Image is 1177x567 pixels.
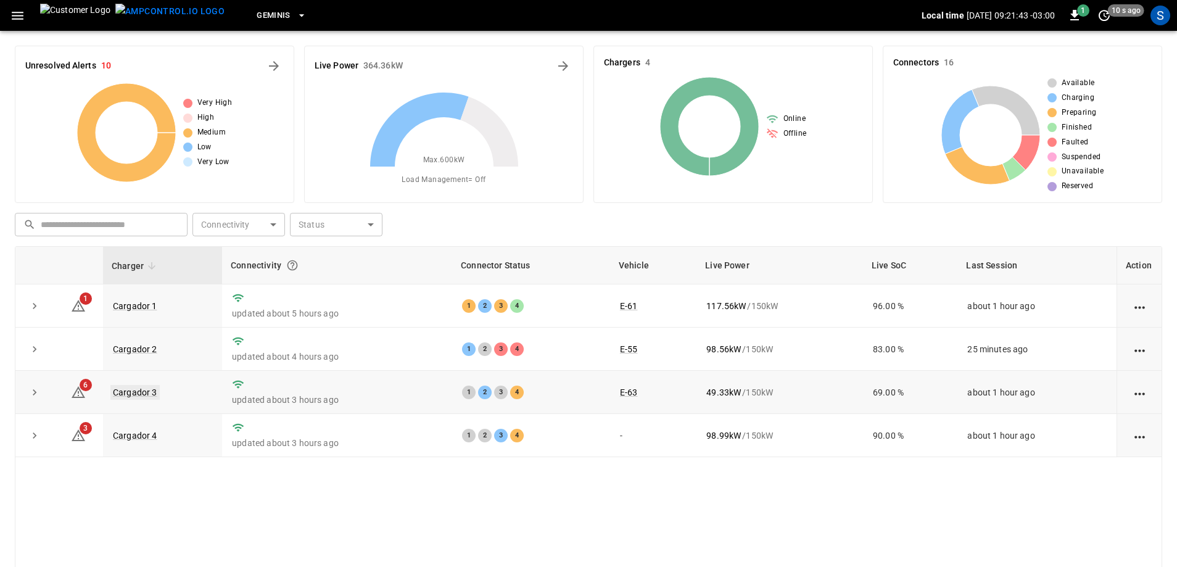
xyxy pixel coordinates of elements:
td: 25 minutes ago [957,328,1117,371]
td: 96.00 % [863,284,957,328]
span: Available [1062,77,1095,89]
p: updated about 5 hours ago [232,307,442,320]
div: 1 [462,342,476,356]
div: / 150 kW [706,343,853,355]
a: Cargador 4 [113,431,157,441]
td: 69.00 % [863,371,957,414]
p: [DATE] 09:21:43 -03:00 [967,9,1055,22]
th: Action [1117,247,1162,284]
th: Live SoC [863,247,957,284]
a: E-63 [620,387,638,397]
span: Unavailable [1062,165,1104,178]
p: 49.33 kW [706,386,741,399]
div: 3 [494,299,508,313]
div: 4 [510,429,524,442]
div: action cell options [1132,343,1147,355]
span: Offline [783,128,807,140]
div: Connectivity [231,254,444,276]
h6: Connectors [893,56,939,70]
button: Geminis [252,4,312,28]
button: expand row [25,383,44,402]
h6: 16 [944,56,954,70]
div: / 150 kW [706,429,853,442]
div: 4 [510,299,524,313]
span: Very Low [197,156,229,168]
td: about 1 hour ago [957,371,1117,414]
button: expand row [25,426,44,445]
button: All Alerts [264,56,284,76]
p: updated about 3 hours ago [232,437,442,449]
button: set refresh interval [1094,6,1114,25]
button: expand row [25,340,44,358]
a: Cargador 2 [113,344,157,354]
h6: 10 [101,59,111,73]
div: / 150 kW [706,386,853,399]
span: Very High [197,97,233,109]
div: action cell options [1132,386,1147,399]
span: Max. 600 kW [423,154,465,167]
button: Connection between the charger and our software. [281,254,304,276]
p: Local time [922,9,964,22]
span: Reserved [1062,180,1093,192]
div: action cell options [1132,429,1147,442]
div: 2 [478,342,492,356]
a: E-61 [620,301,638,311]
span: Online [783,113,806,125]
div: 3 [494,386,508,399]
span: Charging [1062,92,1094,104]
td: about 1 hour ago [957,284,1117,328]
a: 6 [71,387,86,397]
div: 3 [494,342,508,356]
div: 2 [478,429,492,442]
th: Live Power [696,247,863,284]
a: 3 [71,430,86,440]
p: 98.56 kW [706,343,741,355]
img: ampcontrol.io logo [115,4,225,19]
a: E-55 [620,344,638,354]
div: profile-icon [1150,6,1170,25]
button: Energy Overview [553,56,573,76]
td: 90.00 % [863,414,957,457]
div: 3 [494,429,508,442]
span: Preparing [1062,107,1097,119]
a: 1 [71,300,86,310]
p: updated about 4 hours ago [232,350,442,363]
div: action cell options [1132,300,1147,312]
span: Suspended [1062,151,1101,163]
span: 3 [80,422,92,434]
th: Vehicle [610,247,696,284]
h6: Chargers [604,56,640,70]
span: Charger [112,259,160,273]
p: updated about 3 hours ago [232,394,442,406]
a: Cargador 1 [113,301,157,311]
td: 83.00 % [863,328,957,371]
span: High [197,112,215,124]
th: Connector Status [452,247,610,284]
span: 1 [80,292,92,305]
span: Finished [1062,122,1092,134]
div: 2 [478,299,492,313]
span: Faulted [1062,136,1089,149]
div: 1 [462,299,476,313]
span: 1 [1077,4,1089,17]
h6: 364.36 kW [363,59,403,73]
h6: Live Power [315,59,358,73]
td: - [610,414,696,457]
span: 6 [80,379,92,391]
span: Geminis [257,9,291,23]
img: Customer Logo [40,4,110,27]
th: Last Session [957,247,1117,284]
div: 4 [510,342,524,356]
h6: 4 [645,56,650,70]
h6: Unresolved Alerts [25,59,96,73]
a: Cargador 3 [110,385,160,400]
div: 1 [462,429,476,442]
span: Low [197,141,212,154]
div: / 150 kW [706,300,853,312]
span: Medium [197,126,226,139]
div: 4 [510,386,524,399]
div: 2 [478,386,492,399]
td: about 1 hour ago [957,414,1117,457]
button: expand row [25,297,44,315]
p: 117.56 kW [706,300,746,312]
